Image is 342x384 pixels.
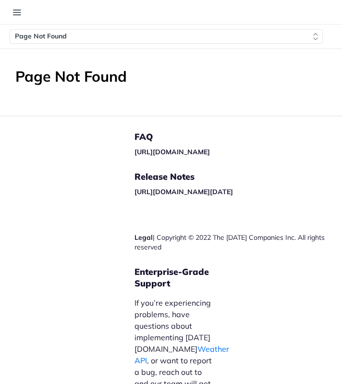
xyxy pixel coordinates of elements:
h5: Release Notes [134,171,342,183]
span: Page Not Found [15,32,67,41]
a: [URL][DOMAIN_NAME][DATE] [134,187,233,196]
button: Toggle navigation menu [10,5,24,19]
h5: FAQ [134,131,342,143]
a: Weather API [134,344,229,365]
div: | Copyright © 2022 The [DATE] Companies Inc. All rights reserved [134,233,342,252]
button: Page Not Found [10,29,323,44]
h1: Page Not Found [15,68,327,85]
a: Legal [134,233,153,242]
h5: Enterprise-Grade Support [134,266,228,289]
a: [URL][DOMAIN_NAME] [134,148,210,156]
